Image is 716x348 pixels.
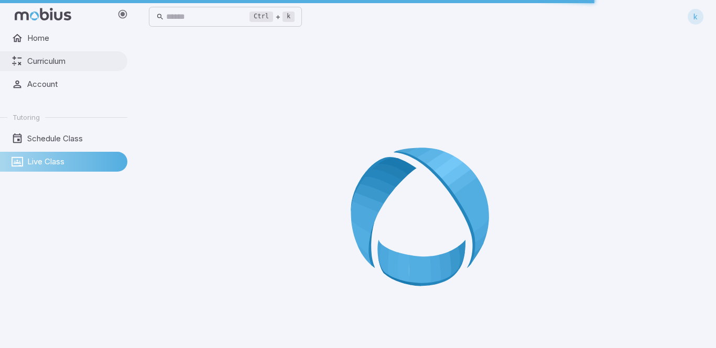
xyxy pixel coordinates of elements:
kbd: k [283,12,295,22]
span: Schedule Class [27,133,120,144]
kbd: Ctrl [249,12,273,22]
div: + [249,10,295,23]
span: Account [27,78,120,90]
span: Live Class [27,156,120,167]
span: Tutoring [13,113,40,122]
div: k [688,9,703,25]
span: Curriculum [27,55,120,67]
span: Home [27,32,120,44]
